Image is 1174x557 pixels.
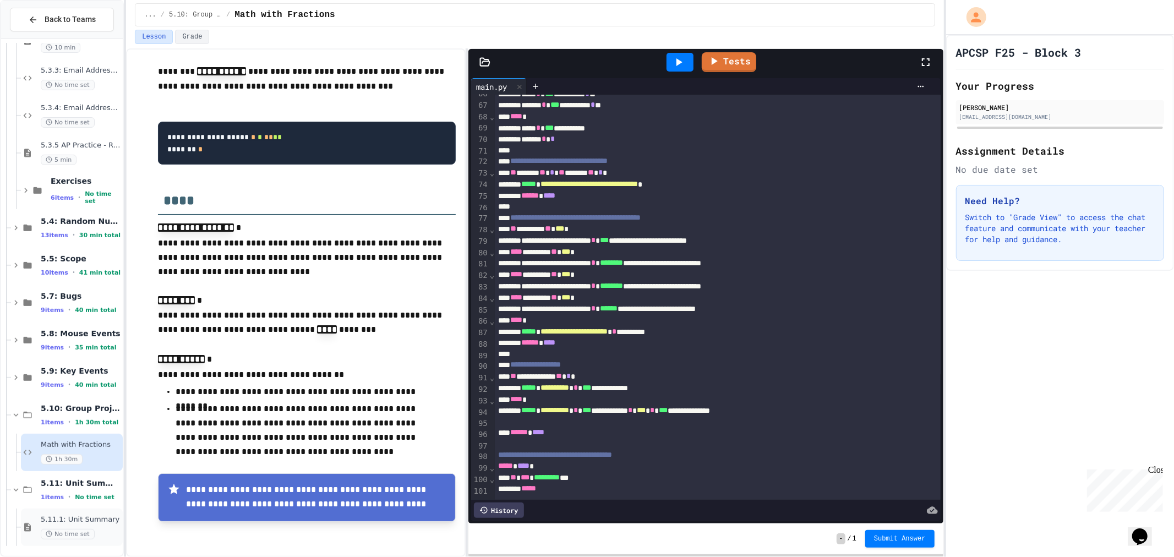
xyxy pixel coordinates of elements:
div: 75 [471,191,489,203]
span: 10 min [41,42,80,53]
div: 91 [471,373,489,384]
button: Lesson [135,30,173,44]
div: 86 [471,316,489,327]
span: / [848,534,851,543]
div: 84 [471,293,489,305]
span: / [161,10,165,19]
div: 88 [471,339,489,351]
div: 74 [471,179,489,191]
span: - [837,533,845,544]
div: 98 [471,451,489,463]
div: 72 [471,156,489,168]
span: No time set [85,190,121,205]
span: 5.5: Scope [41,254,121,264]
h3: Need Help? [965,194,1155,207]
span: 9 items [41,344,64,351]
span: 5 min [41,155,77,165]
span: • [68,380,70,389]
span: Exercises [51,176,121,186]
iframe: chat widget [1128,513,1163,546]
span: • [68,418,70,427]
span: Fold line [489,317,495,326]
span: 1 items [41,494,64,501]
div: 89 [471,351,489,362]
span: Submit Answer [874,534,926,543]
div: 92 [471,384,489,396]
span: No time set [41,117,95,128]
span: 5.3.5 AP Practice - Return Values [41,141,121,150]
div: 81 [471,259,489,270]
div: 71 [471,146,489,157]
span: 40 min total [75,381,116,389]
span: • [73,268,75,277]
span: • [73,231,75,239]
span: Fold line [489,396,495,405]
div: main.py [471,81,513,92]
span: Math with Fractions [41,440,121,450]
div: [EMAIL_ADDRESS][DOMAIN_NAME] [959,113,1161,121]
span: • [68,493,70,501]
span: 5.11.1: Unit Summary [41,515,121,525]
iframe: chat widget [1083,465,1163,512]
span: 5.8: Mouse Events [41,329,121,338]
span: Fold line [489,168,495,177]
div: 77 [471,213,489,225]
div: 70 [471,134,489,146]
span: / [226,10,230,19]
span: 41 min total [79,269,121,276]
span: 5.10: Group Project - Math with Fractions [169,10,222,19]
span: ... [144,10,156,19]
h1: APCSP F25 - Block 3 [956,45,1082,60]
button: Back to Teams [10,8,114,31]
span: 40 min total [75,307,116,314]
span: • [68,305,70,314]
span: 1 [853,534,856,543]
div: 78 [471,225,489,236]
span: 35 min total [75,344,116,351]
div: 66 [471,89,489,100]
div: 90 [471,361,489,373]
span: 9 items [41,307,64,314]
span: Fold line [489,112,495,121]
div: 93 [471,396,489,407]
button: Grade [175,30,209,44]
div: 79 [471,236,489,248]
span: Fold line [489,248,495,257]
span: 1h 30m total [75,419,118,426]
span: Math with Fractions [234,8,335,21]
div: 101 [471,486,489,498]
span: • [68,343,70,352]
span: Fold line [489,225,495,234]
div: 94 [471,407,489,419]
div: 80 [471,248,489,259]
span: 5.4: Random Numbers and APIs [41,216,121,226]
div: 67 [471,100,489,112]
span: Fold line [489,373,495,382]
span: 5.11: Unit Summary [41,478,121,488]
span: 5.3.3: Email Address Generator I [41,66,121,75]
span: Fold line [489,475,495,484]
div: 69 [471,123,489,134]
span: Fold line [489,463,495,472]
span: 9 items [41,381,64,389]
div: [PERSON_NAME] [959,102,1161,112]
div: 76 [471,203,489,214]
span: No time set [75,494,114,501]
div: 97 [471,441,489,452]
div: main.py [471,78,527,95]
span: Back to Teams [45,14,96,25]
span: No time set [41,80,95,90]
div: History [474,503,524,518]
span: 1h 30m [41,454,83,465]
span: 13 items [41,232,68,239]
span: Fold line [489,271,495,280]
div: 95 [471,418,489,429]
div: 87 [471,327,489,339]
h2: Assignment Details [956,143,1164,159]
span: 5.9: Key Events [41,366,121,376]
span: 5.3.4: Email Address Generator II [41,103,121,113]
div: 100 [471,474,489,486]
span: No time set [41,529,95,539]
div: 73 [471,168,489,179]
div: No due date set [956,163,1164,176]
